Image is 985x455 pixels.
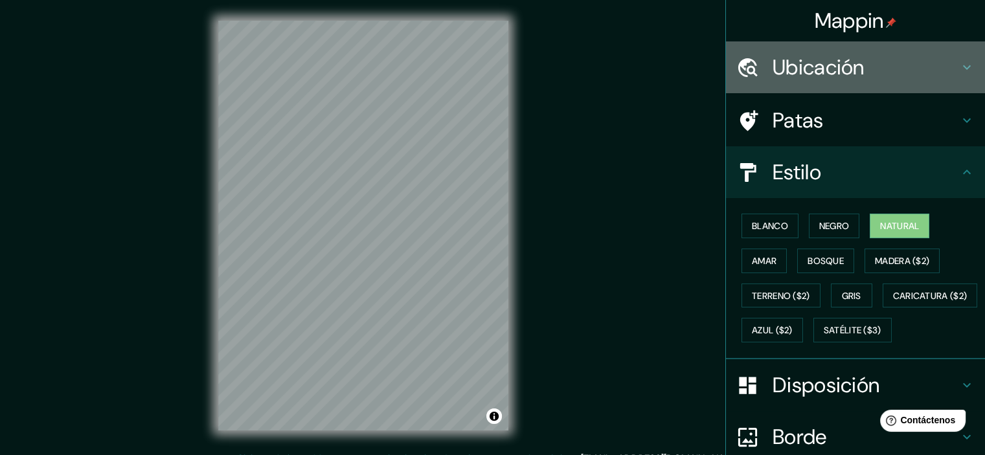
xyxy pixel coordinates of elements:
div: Patas [726,94,985,146]
font: Gris [842,290,861,302]
font: Amar [752,255,776,267]
button: Amar [742,249,787,273]
font: Satélite ($3) [824,325,881,337]
button: Caricatura ($2) [883,283,978,308]
font: Patas [773,107,824,134]
canvas: Mapa [218,21,508,430]
div: Ubicación [726,41,985,93]
font: Terreno ($2) [752,290,810,302]
iframe: Lanzador de widgets de ayuda [870,405,971,441]
font: Madera ($2) [875,255,929,267]
button: Madera ($2) [865,249,940,273]
font: Disposición [773,372,879,399]
button: Blanco [742,214,798,238]
font: Blanco [752,220,788,232]
div: Disposición [726,359,985,411]
div: Estilo [726,146,985,198]
font: Ubicación [773,54,865,81]
font: Negro [819,220,850,232]
font: Azul ($2) [752,325,793,337]
img: pin-icon.png [886,17,896,28]
font: Bosque [808,255,844,267]
font: Caricatura ($2) [893,290,968,302]
button: Activar o desactivar atribución [486,408,502,424]
font: Natural [880,220,919,232]
font: Borde [773,423,827,450]
button: Terreno ($2) [742,283,821,308]
font: Mappin [815,7,884,34]
button: Bosque [797,249,854,273]
button: Natural [870,214,929,238]
button: Negro [809,214,860,238]
font: Estilo [773,159,821,186]
button: Azul ($2) [742,318,803,342]
button: Satélite ($3) [813,318,892,342]
button: Gris [831,283,872,308]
